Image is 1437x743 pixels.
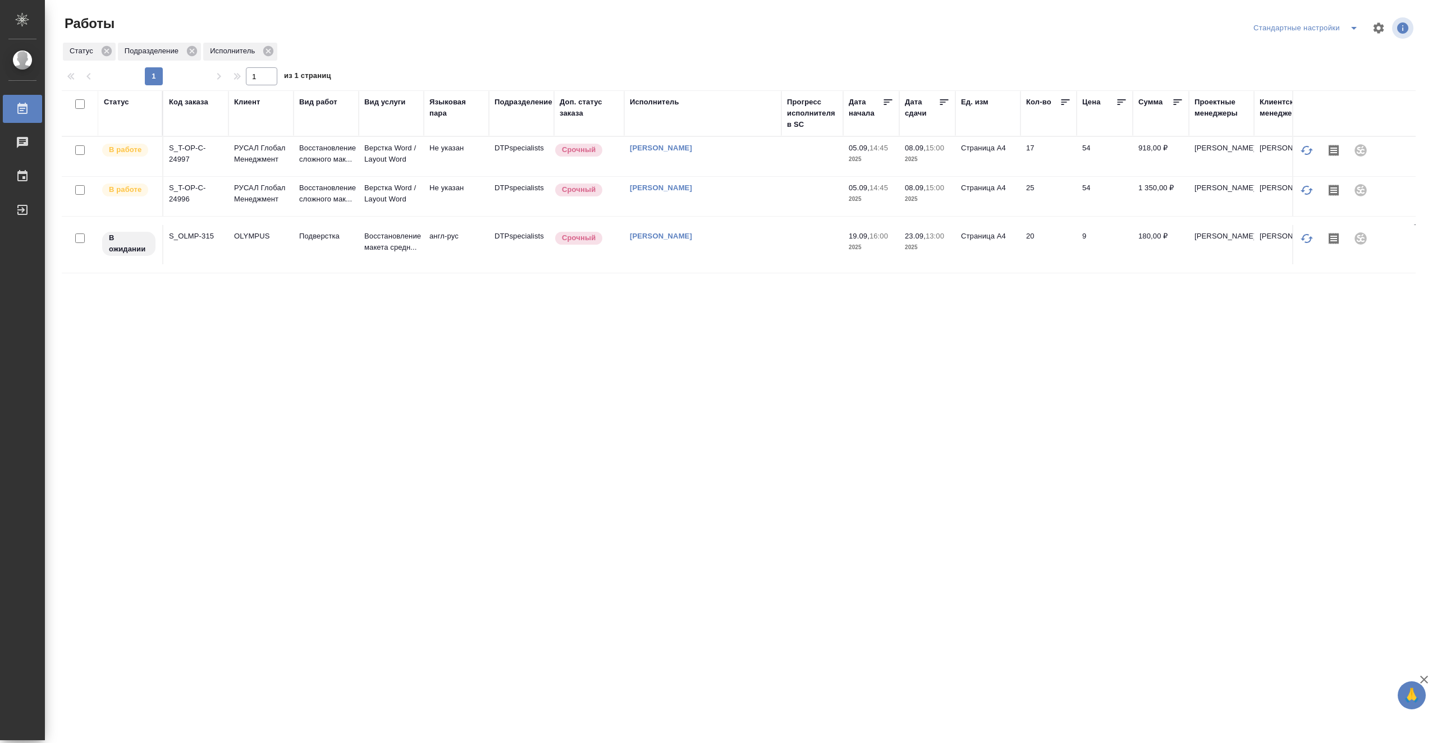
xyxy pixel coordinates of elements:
[63,43,116,61] div: Статус
[1320,137,1347,164] button: Скопировать мини-бриф
[1020,177,1077,216] td: 25
[1347,225,1374,252] div: Проект не привязан
[364,182,418,205] p: Верстка Word / Layout Word
[169,182,223,205] div: S_T-OP-C-24996
[1189,225,1254,264] td: [PERSON_NAME]
[234,143,288,165] p: РУСАЛ Глобал Менеджмент
[495,97,552,108] div: Подразделение
[364,143,418,165] p: Верстка Word / Layout Word
[905,194,950,205] p: 2025
[169,143,223,165] div: S_T-OP-C-24997
[869,232,888,240] p: 16:00
[101,182,157,198] div: Исполнитель выполняет работу
[849,154,894,165] p: 2025
[905,97,939,119] div: Дата сдачи
[1082,97,1101,108] div: Цена
[849,232,869,240] p: 19.09,
[125,45,182,57] p: Подразделение
[109,144,141,155] p: В работе
[299,231,353,242] p: Подверстка
[1133,137,1189,176] td: 918,00 ₽
[1251,19,1365,37] div: split button
[299,143,353,165] p: Восстановление сложного мак...
[926,144,944,152] p: 15:00
[1020,137,1077,176] td: 17
[1402,684,1421,707] span: 🙏
[1320,177,1347,204] button: Скопировать мини-бриф
[849,184,869,192] p: 05.09,
[489,137,554,176] td: DTPspecialists
[1398,681,1426,709] button: 🙏
[424,225,489,264] td: англ-рус
[169,97,208,108] div: Код заказа
[234,231,288,242] p: OLYMPUS
[849,97,882,119] div: Дата начала
[905,232,926,240] p: 23.09,
[562,144,596,155] p: Срочный
[955,137,1020,176] td: Страница А4
[905,184,926,192] p: 08.09,
[1365,15,1392,42] span: Настроить таблицу
[1347,137,1374,164] div: Проект не привязан
[1254,137,1319,176] td: [PERSON_NAME]
[489,225,554,264] td: DTPspecialists
[955,225,1020,264] td: Страница А4
[118,43,201,61] div: Подразделение
[1392,17,1416,39] span: Посмотреть информацию
[869,144,888,152] p: 14:45
[1133,225,1189,264] td: 180,00 ₽
[926,232,944,240] p: 13:00
[562,232,596,244] p: Срочный
[1320,225,1347,252] button: Скопировать мини-бриф
[424,137,489,176] td: Не указан
[70,45,97,57] p: Статус
[562,184,596,195] p: Срочный
[1077,177,1133,216] td: 54
[109,184,141,195] p: В работе
[62,15,115,33] span: Работы
[630,144,692,152] a: [PERSON_NAME]
[869,184,888,192] p: 14:45
[905,154,950,165] p: 2025
[1260,97,1314,119] div: Клиентские менеджеры
[560,97,619,119] div: Доп. статус заказа
[203,43,277,61] div: Исполнитель
[630,97,679,108] div: Исполнитель
[905,242,950,253] p: 2025
[489,177,554,216] td: DTPspecialists
[1293,225,1320,252] button: Обновить
[849,144,869,152] p: 05.09,
[1293,137,1320,164] button: Обновить
[364,97,406,108] div: Вид услуги
[849,194,894,205] p: 2025
[109,232,149,255] p: В ожидании
[961,97,988,108] div: Ед. изм
[429,97,483,119] div: Языковая пара
[1189,177,1254,216] td: [PERSON_NAME]
[630,232,692,240] a: [PERSON_NAME]
[299,97,337,108] div: Вид работ
[1195,97,1248,119] div: Проектные менеджеры
[905,144,926,152] p: 08.09,
[1347,177,1374,204] div: Проект не привязан
[424,177,489,216] td: Не указан
[849,242,894,253] p: 2025
[364,231,418,253] p: Восстановление макета средн...
[1189,137,1254,176] td: [PERSON_NAME]
[1133,177,1189,216] td: 1 350,00 ₽
[104,97,129,108] div: Статус
[1020,225,1077,264] td: 20
[1077,225,1133,264] td: 9
[101,231,157,257] div: Исполнитель назначен, приступать к работе пока рано
[1254,177,1319,216] td: [PERSON_NAME]
[787,97,838,130] div: Прогресс исполнителя в SC
[1254,225,1319,264] td: [PERSON_NAME]
[1077,137,1133,176] td: 54
[169,231,223,242] div: S_OLMP-315
[234,182,288,205] p: РУСАЛ Глобал Менеджмент
[284,69,331,85] span: из 1 страниц
[926,184,944,192] p: 15:00
[955,177,1020,216] td: Страница А4
[1138,97,1163,108] div: Сумма
[234,97,260,108] div: Клиент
